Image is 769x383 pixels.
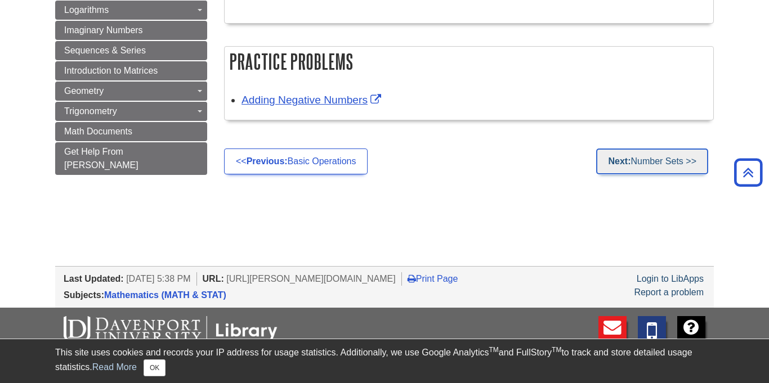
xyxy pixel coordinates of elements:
[64,25,143,35] span: Imaginary Numbers
[598,316,627,355] a: E-mail
[55,61,207,80] a: Introduction to Matrices
[64,106,117,116] span: Trigonometry
[55,102,207,121] a: Trigonometry
[242,94,384,106] a: Link opens in new window
[408,274,458,283] a: Print Page
[64,147,138,170] span: Get Help From [PERSON_NAME]
[55,82,207,101] a: Geometry
[126,274,190,283] span: [DATE] 5:38 PM
[55,142,207,175] a: Get Help From [PERSON_NAME]
[730,165,766,180] a: Back to Top
[638,316,666,355] a: Text
[247,156,288,166] strong: Previous:
[144,359,166,376] button: Close
[637,274,704,283] a: Login to LibApps
[408,274,416,283] i: Print Page
[64,290,104,300] span: Subjects:
[225,47,713,76] h2: Practice Problems
[104,290,226,300] a: Mathematics (MATH & STAT)
[55,1,207,20] a: Logarithms
[203,274,224,283] span: URL:
[64,274,124,283] span: Last Updated:
[596,148,708,174] a: Next:Number Sets >>
[64,46,146,55] span: Sequences & Series
[55,41,207,60] a: Sequences & Series
[55,21,207,40] a: Imaginary Numbers
[634,287,704,297] a: Report a problem
[224,148,368,174] a: <<Previous:Basic Operations
[64,66,158,75] span: Introduction to Matrices
[552,346,561,354] sup: TM
[55,122,207,141] a: Math Documents
[92,362,137,372] a: Read More
[64,5,109,15] span: Logarithms
[64,86,104,96] span: Geometry
[489,346,498,354] sup: TM
[64,127,132,136] span: Math Documents
[226,274,396,283] span: [URL][PERSON_NAME][DOMAIN_NAME]
[677,316,705,355] a: FAQ
[55,346,714,376] div: This site uses cookies and records your IP address for usage statistics. Additionally, we use Goo...
[64,316,278,345] img: DU Libraries
[608,156,631,166] strong: Next:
